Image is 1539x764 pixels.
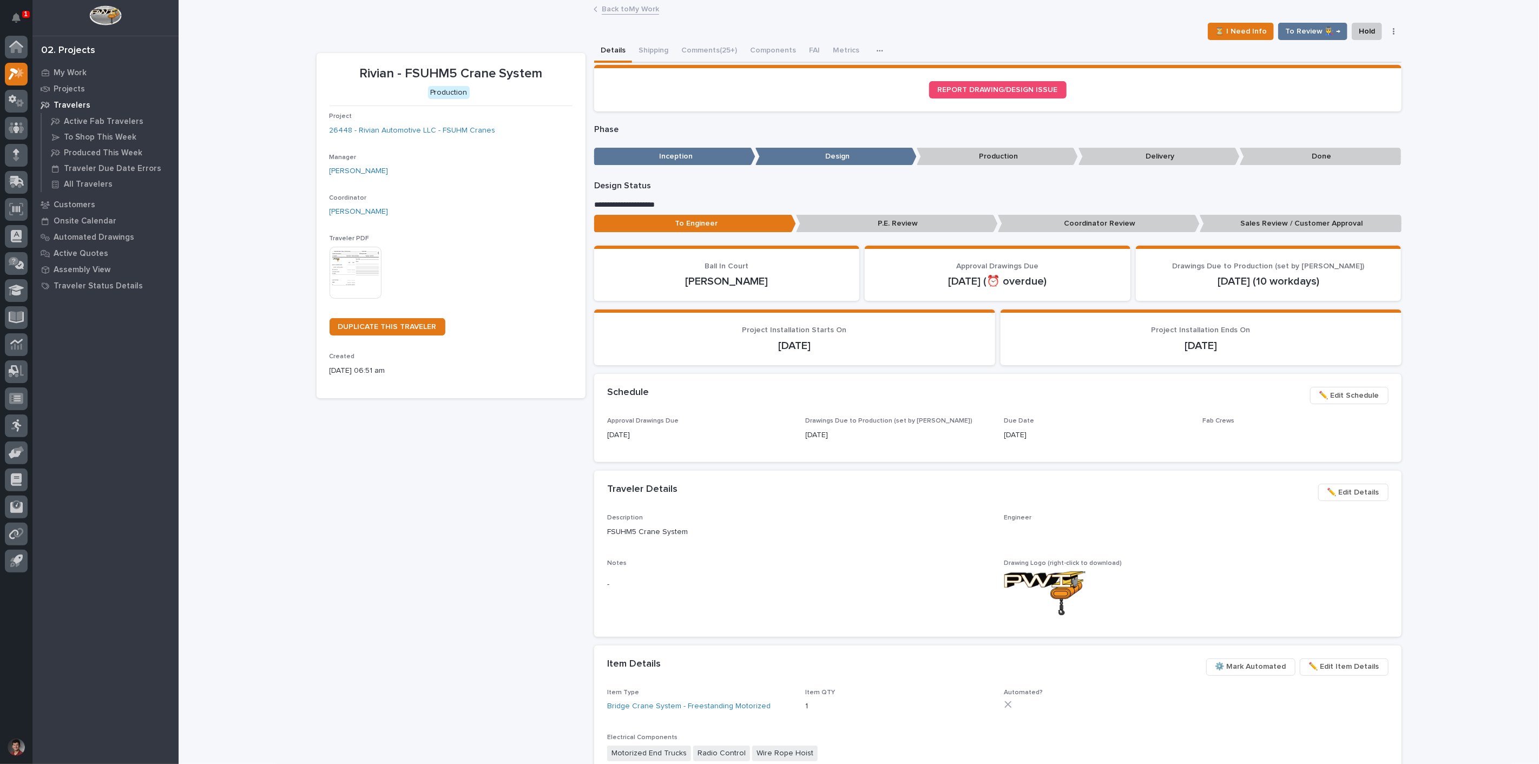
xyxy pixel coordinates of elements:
[826,40,866,63] button: Metrics
[330,66,573,82] p: Rivian - FSUHM5 Crane System
[693,746,750,761] span: Radio Control
[54,249,108,259] p: Active Quotes
[24,10,28,18] p: 1
[607,484,678,496] h2: Traveler Details
[878,275,1117,288] p: [DATE] (⏰ overdue)
[330,125,496,136] a: 26448 - Rivian Automotive LLC - FSUHM Cranes
[42,114,179,129] a: Active Fab Travelers
[806,430,991,441] p: [DATE]
[1278,23,1347,40] button: To Review 👨‍🏭 →
[594,40,632,63] button: Details
[64,180,113,189] p: All Travelers
[1206,658,1295,676] button: ⚙️ Mark Automated
[675,40,744,63] button: Comments (25+)
[1318,484,1389,501] button: ✏️ Edit Details
[54,101,90,110] p: Travelers
[32,97,179,113] a: Travelers
[338,323,437,331] span: DUPLICATE THIS TRAVELER
[957,262,1039,270] span: Approval Drawings Due
[5,6,28,29] button: Notifications
[1004,418,1035,424] span: Due Date
[1300,658,1389,676] button: ✏️ Edit Item Details
[32,261,179,278] a: Assembly View
[602,2,659,15] a: Back toMy Work
[89,5,121,25] img: Workspace Logo
[1208,23,1274,40] button: ⏳ I Need Info
[607,734,678,741] span: Electrical Components
[1004,515,1032,521] span: Engineer
[607,430,793,441] p: [DATE]
[1149,275,1389,288] p: [DATE] (10 workdays)
[42,129,179,144] a: To Shop This Week
[330,365,573,377] p: [DATE] 06:51 am
[1359,25,1375,38] span: Hold
[1352,23,1382,40] button: Hold
[54,84,85,94] p: Projects
[330,353,355,360] span: Created
[32,245,179,261] a: Active Quotes
[428,86,470,100] div: Production
[1004,560,1122,567] span: Drawing Logo (right-click to download)
[330,113,352,120] span: Project
[54,68,87,78] p: My Work
[1215,660,1286,673] span: ⚙️ Mark Automated
[32,81,179,97] a: Projects
[32,64,179,81] a: My Work
[594,181,1402,191] p: Design Status
[54,265,110,275] p: Assembly View
[594,215,796,233] p: To Engineer
[803,40,826,63] button: FAI
[330,154,357,161] span: Manager
[330,166,389,177] a: [PERSON_NAME]
[917,148,1078,166] p: Production
[938,86,1058,94] span: REPORT DRAWING/DESIGN ISSUE
[1014,339,1389,352] p: [DATE]
[64,148,142,158] p: Produced This Week
[64,117,143,127] p: Active Fab Travelers
[998,215,1200,233] p: Coordinator Review
[1285,25,1340,38] span: To Review 👨‍🏭 →
[607,560,627,567] span: Notes
[607,658,661,670] h2: Item Details
[14,13,28,30] div: Notifications1
[607,515,643,521] span: Description
[1240,148,1401,166] p: Done
[330,195,367,201] span: Coordinator
[607,689,639,696] span: Item Type
[594,148,755,166] p: Inception
[607,579,991,590] p: -
[330,206,389,218] a: [PERSON_NAME]
[64,133,136,142] p: To Shop This Week
[32,196,179,213] a: Customers
[1004,571,1086,615] img: ooK4EV6QSivlaI0TSL-xN8CwpEdSFdCVNWyy47W4tD8
[632,40,675,63] button: Shipping
[1215,25,1267,38] span: ⏳ I Need Info
[54,281,143,291] p: Traveler Status Details
[607,526,991,538] p: FSUHM5 Crane System
[54,200,95,210] p: Customers
[1319,389,1379,402] span: ✏️ Edit Schedule
[742,326,847,334] span: Project Installation Starts On
[744,40,803,63] button: Components
[806,701,991,712] p: 1
[5,736,28,759] button: users-avatar
[796,215,998,233] p: P.E. Review
[42,161,179,176] a: Traveler Due Date Errors
[1173,262,1365,270] span: Drawings Due to Production (set by [PERSON_NAME])
[1152,326,1251,334] span: Project Installation Ends On
[42,145,179,160] a: Produced This Week
[1078,148,1240,166] p: Delivery
[607,418,679,424] span: Approval Drawings Due
[32,229,179,245] a: Automated Drawings
[1004,430,1190,441] p: [DATE]
[1004,689,1043,696] span: Automated?
[594,124,1402,135] p: Phase
[806,689,836,696] span: Item QTY
[41,45,95,57] div: 02. Projects
[607,746,691,761] span: Motorized End Trucks
[607,701,771,712] a: Bridge Crane System - Freestanding Motorized
[755,148,917,166] p: Design
[929,81,1067,98] a: REPORT DRAWING/DESIGN ISSUE
[32,213,179,229] a: Onsite Calendar
[330,318,445,335] a: DUPLICATE THIS TRAVELER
